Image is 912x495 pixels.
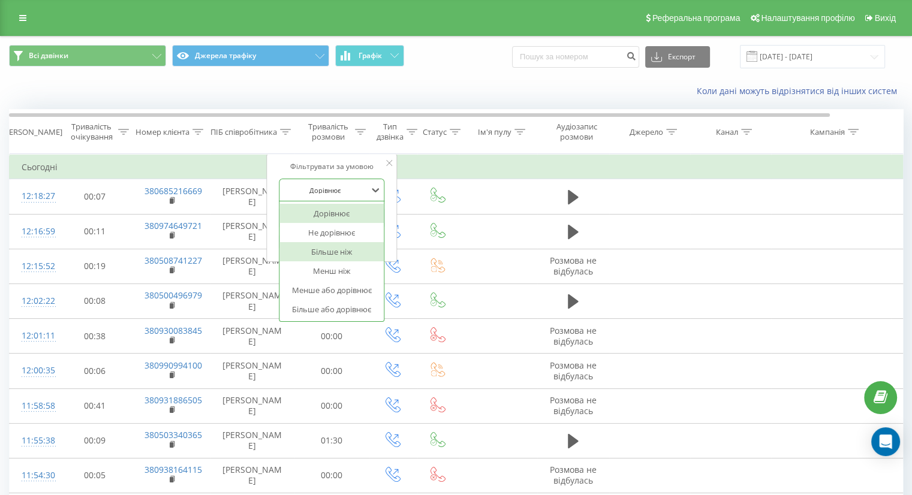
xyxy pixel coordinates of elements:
td: [PERSON_NAME] [210,354,294,388]
div: ПІБ співробітника [210,127,277,137]
div: Менше або дорівнює [279,280,384,300]
div: Більше ніж [279,242,384,261]
td: 00:41 [58,388,133,423]
td: 00:08 [58,283,133,318]
span: Розмова не відбулась [550,325,597,347]
td: [PERSON_NAME] [210,179,294,214]
a: 380685216669 [145,185,202,197]
a: 380931886505 [145,394,202,406]
div: Номер клієнта [136,127,189,137]
div: 11:54:30 [22,464,46,487]
div: Фільтрувати за умовою [279,161,384,173]
td: 00:06 [58,354,133,388]
a: 380508741227 [145,255,202,266]
a: 380938164115 [145,464,202,475]
button: Джерела трафіку [172,45,329,67]
td: 00:19 [58,249,133,283]
span: Розмова не відбулась [550,464,597,486]
div: Статус [423,127,447,137]
span: Налаштування профілю [761,13,854,23]
button: Графік [335,45,404,67]
td: [PERSON_NAME] [210,423,294,458]
a: 380974649721 [145,220,202,231]
span: Реферальна програма [652,13,741,23]
td: 00:05 [58,458,133,493]
div: 12:00:35 [22,359,46,382]
span: Всі дзвінки [29,51,68,61]
td: 01:30 [294,423,369,458]
a: 380503340365 [145,429,202,440]
span: Розмова не відбулась [550,360,597,382]
div: Аудіозапис розмови [547,122,606,142]
td: 00:00 [294,319,369,354]
div: Тип дзвінка [377,122,404,142]
div: Кампанія [810,127,845,137]
td: 00:00 [294,354,369,388]
td: 00:38 [58,319,133,354]
a: 380930083845 [145,325,202,336]
div: Ім'я пулу [478,127,511,137]
td: [PERSON_NAME] [210,249,294,283]
td: 00:00 [294,388,369,423]
span: Розмова не відбулась [550,394,597,416]
a: 380990994100 [145,360,202,371]
input: Пошук за номером [512,46,639,68]
td: [PERSON_NAME] [210,214,294,249]
div: Більше або дорівнює [279,300,384,319]
td: [PERSON_NAME] [210,388,294,423]
td: 00:11 [58,214,133,249]
td: 00:09 [58,423,133,458]
td: [PERSON_NAME] [210,283,294,318]
span: Графік [359,52,382,60]
div: Менш ніж [279,261,384,280]
span: Розмова не відбулась [550,255,597,277]
div: Канал [716,127,738,137]
div: Дорівнює [279,204,384,223]
button: Всі дзвінки [9,45,166,67]
div: 12:02:22 [22,289,46,313]
div: 11:55:38 [22,429,46,452]
div: Джерело [630,127,663,137]
div: 12:16:59 [22,220,46,243]
div: Тривалість очікування [68,122,115,142]
button: Експорт [645,46,710,68]
div: 11:58:58 [22,394,46,418]
div: Тривалість розмови [305,122,352,142]
a: 380500496979 [145,289,202,301]
div: 12:01:11 [22,324,46,348]
span: Вихід [875,13,896,23]
div: [PERSON_NAME] [2,127,62,137]
div: Не дорівнює [279,223,384,242]
div: 12:15:52 [22,255,46,278]
a: Коли дані можуть відрізнятися вiд інших систем [697,85,903,96]
td: 00:00 [294,458,369,493]
td: 00:07 [58,179,133,214]
td: [PERSON_NAME] [210,458,294,493]
div: Open Intercom Messenger [871,427,900,456]
div: 12:18:27 [22,185,46,208]
td: [PERSON_NAME] [210,319,294,354]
